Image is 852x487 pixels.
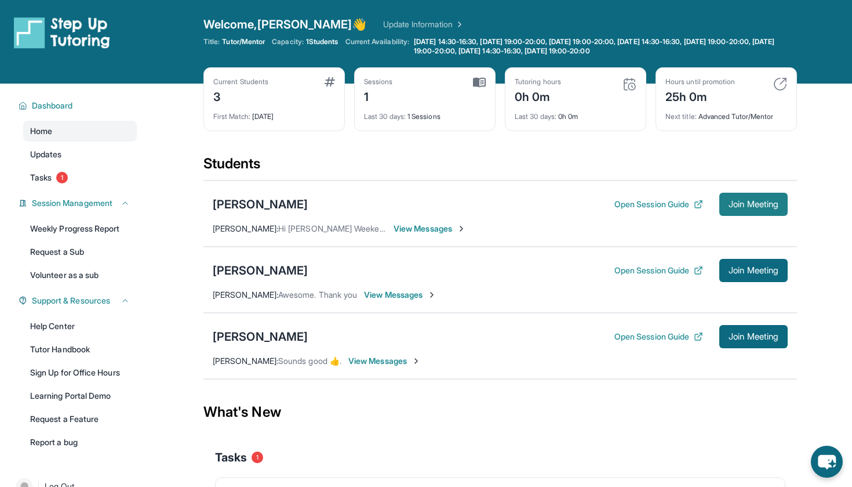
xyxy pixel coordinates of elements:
span: Current Availability: [345,37,409,56]
div: 1 [364,86,393,105]
span: Sounds good 👍. [278,356,341,366]
button: Join Meeting [719,325,788,348]
button: Join Meeting [719,193,788,216]
span: Last 30 days : [515,112,556,121]
div: [DATE] [213,105,335,121]
span: [PERSON_NAME] : [213,356,278,366]
span: [PERSON_NAME] : [213,223,278,233]
a: Tasks1 [23,167,137,188]
a: Help Center [23,316,137,337]
a: Learning Portal Demo [23,385,137,406]
span: Next title : [665,112,697,121]
span: Tutor/Mentor [222,37,265,46]
div: 0h 0m [515,86,561,105]
img: card [622,77,636,91]
div: Current Students [213,77,268,86]
span: Support & Resources [32,295,110,306]
span: Dashboard [32,100,73,111]
span: Join Meeting [729,333,778,340]
button: Session Management [27,197,130,209]
div: 25h 0m [665,86,735,105]
a: Weekly Progress Report [23,218,137,239]
a: Sign Up for Office Hours [23,362,137,383]
img: card [473,77,486,88]
a: Request a Sub [23,241,137,262]
a: [DATE] 14:30-16:30, [DATE] 19:00-20:00, [DATE] 19:00-20:00, [DATE] 14:30-16:30, [DATE] 19:00-20:0... [412,37,797,56]
img: Chevron-Right [457,224,466,233]
div: Tutoring hours [515,77,561,86]
button: chat-button [811,446,843,478]
div: Advanced Tutor/Mentor [665,105,787,121]
img: card [773,77,787,91]
a: Update Information [383,19,464,30]
img: Chevron-Right [427,290,436,300]
img: card [325,77,335,86]
span: View Messages [394,223,466,235]
span: Join Meeting [729,201,778,208]
span: Join Meeting [729,267,778,274]
span: [DATE] 14:30-16:30, [DATE] 19:00-20:00, [DATE] 19:00-20:00, [DATE] 14:30-16:30, [DATE] 19:00-20:0... [414,37,795,56]
button: Join Meeting [719,259,788,282]
div: Students [203,154,797,180]
span: View Messages [364,289,436,301]
span: Session Management [32,197,112,209]
span: Awesome. Thank you [278,290,357,300]
span: 1 Students [306,37,338,46]
div: 1 Sessions [364,105,486,121]
a: Volunteer as a sub [23,265,137,286]
span: Capacity: [272,37,304,46]
a: Updates [23,144,137,165]
span: [PERSON_NAME] : [213,290,278,300]
a: Tutor Handbook [23,339,137,360]
span: Tasks [215,449,247,466]
div: [PERSON_NAME] [213,196,308,212]
span: Updates [30,149,62,160]
span: View Messages [348,355,421,367]
span: Home [30,125,52,137]
a: Report a bug [23,432,137,453]
div: Hours until promotion [665,77,735,86]
span: Title: [203,37,220,46]
div: What's New [203,387,797,438]
img: logo [14,16,110,49]
button: Open Session Guide [614,199,703,210]
div: Sessions [364,77,393,86]
span: Hi [PERSON_NAME] Weekends are fine but it wouldn't be consistent schedule every weekend [278,223,623,233]
a: Home [23,121,137,142]
img: Chevron Right [453,19,464,30]
button: Support & Resources [27,295,130,306]
button: Open Session Guide [614,265,703,276]
span: Last 30 days : [364,112,406,121]
div: [PERSON_NAME] [213,329,308,345]
img: Chevron-Right [412,356,421,366]
span: Tasks [30,172,52,183]
div: [PERSON_NAME] [213,262,308,279]
span: 1 [56,172,68,183]
span: Welcome, [PERSON_NAME] 👋 [203,16,367,33]
span: First Match : [213,112,250,121]
span: 1 [252,452,263,463]
button: Open Session Guide [614,331,703,342]
div: 0h 0m [515,105,636,121]
a: Request a Feature [23,409,137,430]
div: 3 [213,86,268,105]
button: Dashboard [27,100,130,111]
